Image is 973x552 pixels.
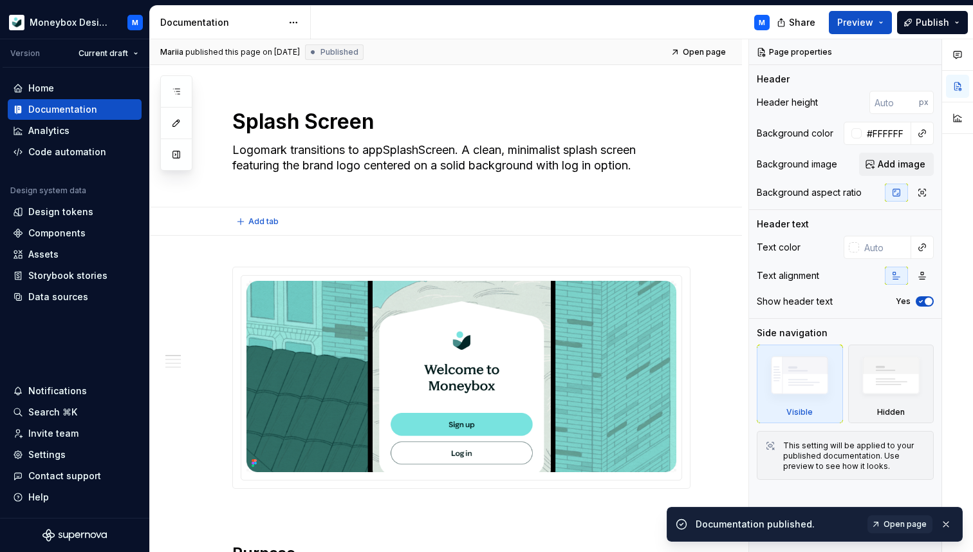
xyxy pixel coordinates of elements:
div: Invite team [28,427,79,440]
p: px [919,97,929,108]
div: Show header text [757,295,833,308]
button: Add image [859,153,934,176]
textarea: Splash Screen [230,106,688,137]
button: Notifications [8,381,142,401]
div: Documentation [160,16,282,29]
div: Background aspect ratio [757,186,862,199]
div: Analytics [28,124,69,137]
span: Add tab [248,216,279,227]
a: Invite team [8,423,142,444]
button: Current draft [73,44,144,62]
div: Help [28,491,49,504]
span: Current draft [79,48,128,59]
span: Open page [683,47,726,57]
div: Text color [757,241,801,254]
button: Contact support [8,466,142,486]
div: Documentation [28,103,97,116]
input: Auto [862,122,911,145]
div: Hidden [877,407,905,417]
a: Data sources [8,287,142,307]
a: Open page [867,515,932,533]
div: Background image [757,158,837,171]
input: Auto [859,236,911,259]
a: Documentation [8,99,142,120]
div: Version [10,48,40,59]
span: Share [789,16,815,29]
div: Design tokens [28,205,93,218]
a: Storybook stories [8,265,142,286]
button: Add tab [232,213,284,231]
div: Visible [786,407,813,417]
button: Search ⌘K [8,402,142,423]
a: Open page [667,43,732,61]
a: Settings [8,444,142,465]
div: Search ⌘K [28,406,77,419]
div: Header [757,73,790,86]
div: Data sources [28,290,88,303]
div: Documentation published. [696,518,860,531]
span: Mariia [160,47,183,57]
label: Yes [896,296,911,307]
div: Storybook stories [28,269,107,282]
button: Share [770,11,824,34]
a: Design tokens [8,202,142,222]
a: Assets [8,244,142,265]
img: 9de6ca4a-8ec4-4eed-b9a2-3d312393a40a.png [9,15,24,30]
div: Code automation [28,146,106,158]
div: Header height [757,96,818,109]
div: Moneybox Design System [30,16,112,29]
div: Settings [28,448,66,461]
svg: Supernova Logo [42,529,107,542]
input: Auto [869,91,919,114]
button: Moneybox Design SystemM [3,8,147,36]
div: Side navigation [757,327,828,339]
div: Hidden [848,345,934,423]
span: Open page [884,519,927,529]
div: Design system data [10,186,86,196]
div: Header text [757,218,809,231]
div: Assets [28,248,59,261]
div: Contact support [28,470,101,482]
button: Preview [829,11,892,34]
div: Components [28,227,86,240]
a: Code automation [8,142,142,162]
button: Help [8,487,142,508]
span: Publish [916,16,949,29]
span: Add image [878,158,925,171]
div: Text alignment [757,269,819,282]
a: Components [8,223,142,243]
div: Visible [757,345,843,423]
div: M [132,17,138,28]
div: M [759,17,765,28]
div: Background color [757,127,833,140]
div: published this page on [DATE] [185,47,300,57]
div: Home [28,82,54,95]
div: Notifications [28,385,87,397]
div: This setting will be applied to your published documentation. Use preview to see how it looks. [783,441,925,471]
a: Home [8,78,142,99]
button: Publish [897,11,968,34]
span: Preview [837,16,873,29]
a: Analytics [8,120,142,141]
span: Published [320,47,358,57]
textarea: Logomark transitions to appSplashScreen. A clean, minimalist splash screen featuring the brand lo... [230,140,688,176]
